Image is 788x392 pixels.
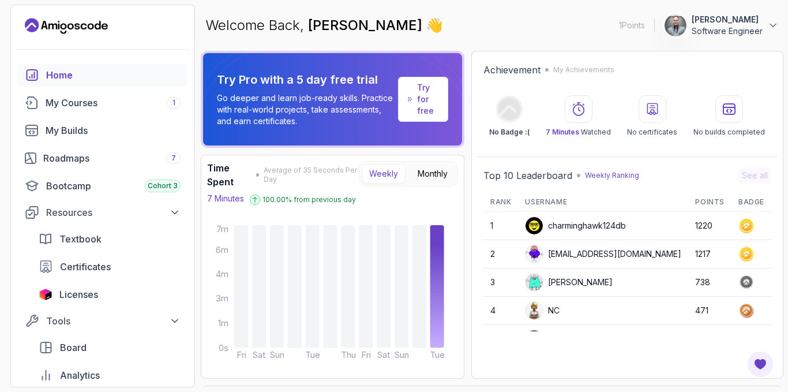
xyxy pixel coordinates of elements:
p: My Achievements [553,65,614,74]
p: 1 Points [619,20,645,31]
td: 2 [483,240,518,268]
button: Tools [18,311,187,331]
p: Software Engineer [692,25,763,37]
p: Go deeper and learn job-ready skills. Practice with real-world projects, take assessments, and ea... [217,92,393,127]
a: licenses [32,283,187,306]
button: user profile image[PERSON_NAME]Software Engineer [664,14,779,37]
button: Weekly [362,164,406,184]
a: bootcamp [18,174,187,197]
img: user profile image [665,14,686,36]
img: user profile image [526,217,543,234]
tspan: Sun [270,350,284,360]
a: certificates [32,255,187,278]
div: My Builds [46,124,181,137]
div: Resources [46,206,181,219]
tspan: Thu [341,350,356,360]
td: 5 [483,325,518,353]
p: Welcome Back, [205,16,443,35]
p: Try Pro with a 5 day free trial [217,72,393,88]
p: No certificates [627,128,677,137]
div: Tools [46,314,181,328]
img: default monster avatar [526,245,543,263]
p: 7 Minutes [207,193,244,204]
p: Watched [546,128,611,137]
span: 👋 [425,16,444,35]
tspan: Fri [361,350,371,360]
tspan: Tue [430,350,445,360]
tspan: Fri [237,350,246,360]
span: Certificates [60,260,111,274]
td: 3 [483,268,518,297]
a: Try for free [398,77,448,122]
div: NC [525,301,560,320]
tspan: 4m [216,269,228,279]
iframe: chat widget [740,346,776,380]
tspan: 6m [216,245,228,255]
tspan: Sat [253,350,265,360]
a: analytics [32,364,187,387]
tspan: 0s [219,343,228,353]
p: No builds completed [693,128,765,137]
a: home [18,64,187,87]
span: Board [60,341,87,354]
a: roadmaps [18,147,187,170]
a: Landing page [25,17,108,35]
span: Textbook [59,232,102,246]
span: Analytics [60,368,100,382]
img: default monster avatar [526,274,543,291]
img: user profile image [526,330,543,348]
img: user profile image [526,302,543,319]
tspan: 1m [218,318,228,328]
tspan: Tue [305,350,320,360]
span: Licenses [59,288,98,301]
iframe: chat widget [569,137,776,340]
span: 7 Minutes [546,128,579,136]
a: Try for free [417,82,438,117]
tspan: 7m [216,224,228,234]
a: board [32,336,187,359]
a: textbook [32,227,187,251]
th: Rank [483,193,518,212]
div: Apply5489 [525,330,590,348]
button: Monthly [410,164,455,184]
h2: Top 10 Leaderboard [483,169,572,182]
a: courses [18,91,187,114]
td: 1 [483,212,518,240]
div: [EMAIL_ADDRESS][DOMAIN_NAME] [525,245,681,263]
th: Username [518,193,688,212]
img: jetbrains icon [39,289,52,300]
p: 100.00 % from previous day [262,195,356,204]
span: [PERSON_NAME] [308,17,426,33]
span: Cohort 3 [148,181,178,191]
p: No Badge :( [489,128,530,137]
p: [PERSON_NAME] [692,14,763,25]
h3: Time Spent [207,161,253,189]
span: Average of 35 Seconds Per Day [264,166,359,184]
button: Resources [18,202,187,223]
tspan: Sat [377,350,390,360]
tspan: 3m [216,293,228,304]
td: 4 [483,297,518,325]
div: Bootcamp [46,179,181,193]
span: 7 [171,154,176,163]
tspan: Sun [395,350,409,360]
span: 1 [172,98,175,107]
a: builds [18,119,187,142]
div: Home [46,68,181,82]
div: Roadmaps [43,151,181,165]
h2: Achievement [483,63,541,77]
div: charminghawk124db [525,216,626,235]
div: My Courses [46,96,181,110]
div: [PERSON_NAME] [525,273,613,292]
